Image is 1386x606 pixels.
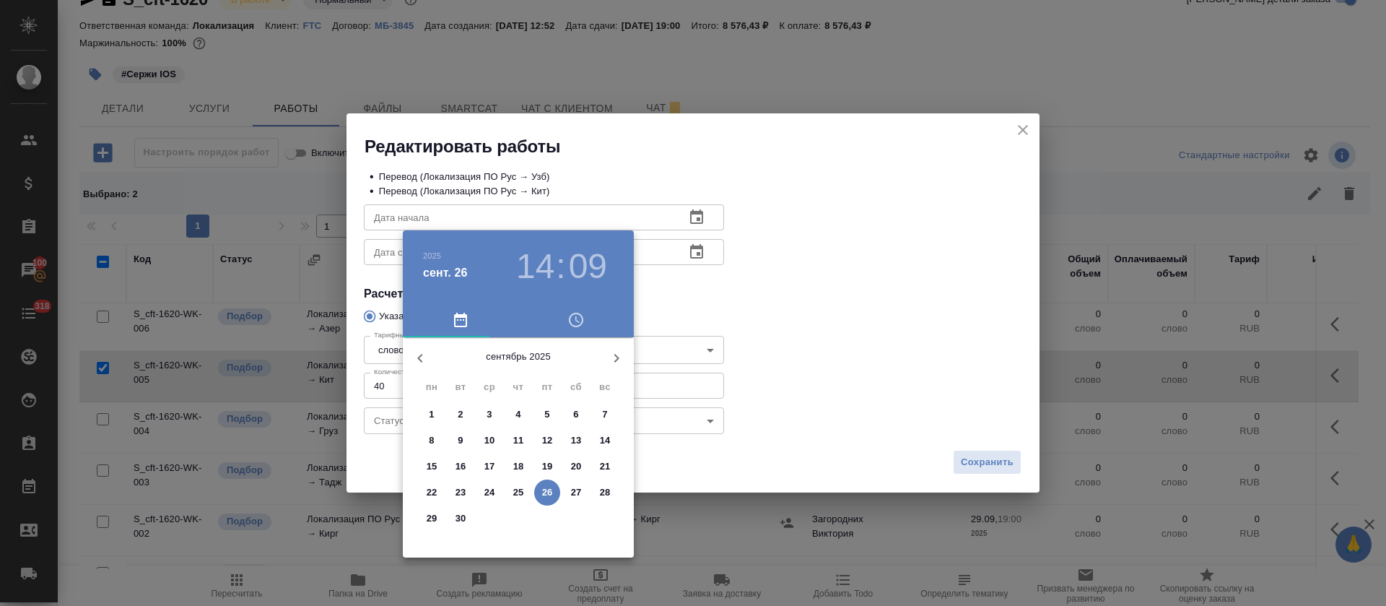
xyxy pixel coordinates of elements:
[448,454,474,480] button: 16
[571,459,582,474] p: 20
[427,485,437,500] p: 22
[419,480,445,506] button: 22
[563,454,589,480] button: 20
[600,485,611,500] p: 28
[573,407,578,422] p: 6
[448,480,474,506] button: 23
[484,485,495,500] p: 24
[600,433,611,448] p: 14
[476,402,502,428] button: 3
[476,428,502,454] button: 10
[448,506,474,532] button: 30
[427,459,437,474] p: 15
[423,264,468,282] button: сент. 26
[542,485,553,500] p: 26
[516,246,554,287] button: 14
[542,433,553,448] p: 12
[458,407,463,422] p: 2
[419,506,445,532] button: 29
[419,380,445,394] span: пн
[456,459,466,474] p: 16
[563,428,589,454] button: 13
[505,480,531,506] button: 25
[419,402,445,428] button: 1
[476,380,502,394] span: ср
[515,407,520,422] p: 4
[592,454,618,480] button: 21
[476,454,502,480] button: 17
[448,428,474,454] button: 9
[563,402,589,428] button: 6
[534,480,560,506] button: 26
[513,485,524,500] p: 25
[476,480,502,506] button: 24
[542,459,553,474] p: 19
[513,433,524,448] p: 11
[458,433,463,448] p: 9
[456,485,466,500] p: 23
[592,428,618,454] button: 14
[487,407,492,422] p: 3
[556,246,565,287] h3: :
[505,454,531,480] button: 18
[592,402,618,428] button: 7
[602,407,607,422] p: 7
[592,380,618,394] span: вс
[419,454,445,480] button: 15
[448,380,474,394] span: вт
[569,246,607,287] button: 09
[592,480,618,506] button: 28
[437,350,599,364] p: сентябрь 2025
[571,433,582,448] p: 13
[563,480,589,506] button: 27
[544,407,549,422] p: 5
[505,380,531,394] span: чт
[505,402,531,428] button: 4
[484,433,495,448] p: 10
[534,402,560,428] button: 5
[513,459,524,474] p: 18
[448,402,474,428] button: 2
[563,380,589,394] span: сб
[419,428,445,454] button: 8
[427,511,437,526] p: 29
[505,428,531,454] button: 11
[429,433,434,448] p: 8
[534,380,560,394] span: пт
[423,251,441,260] button: 2025
[534,428,560,454] button: 12
[484,459,495,474] p: 17
[600,459,611,474] p: 21
[571,485,582,500] p: 27
[429,407,434,422] p: 1
[534,454,560,480] button: 19
[456,511,466,526] p: 30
